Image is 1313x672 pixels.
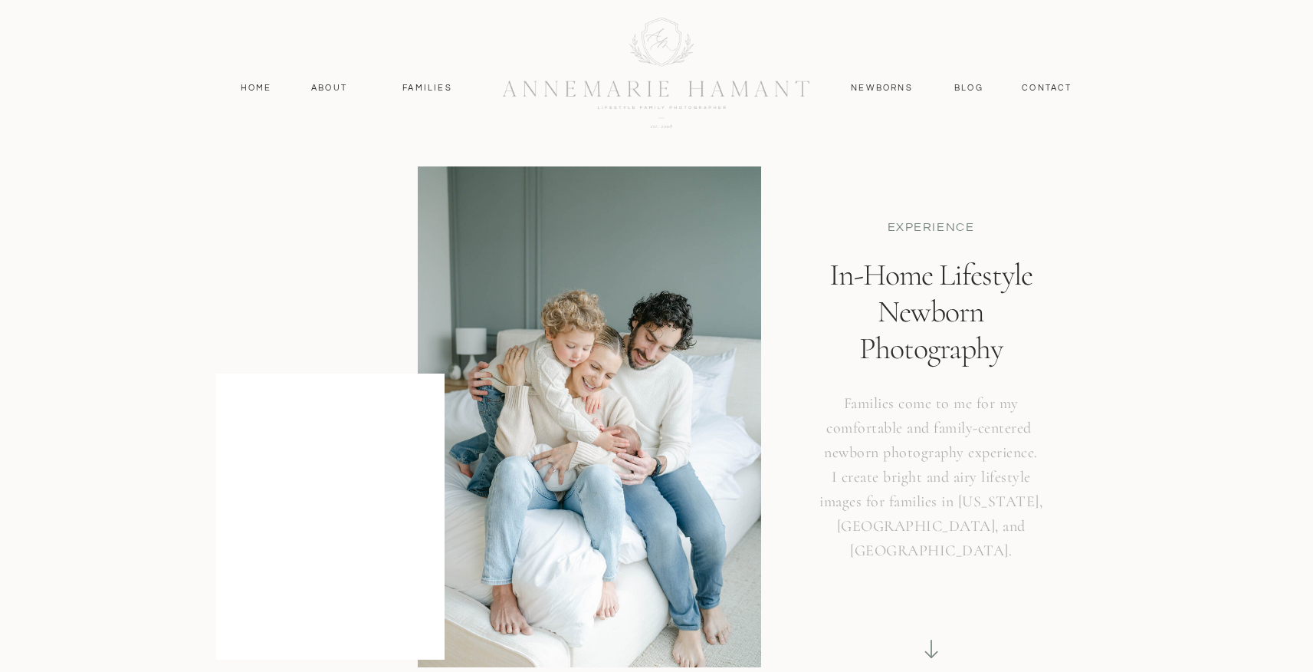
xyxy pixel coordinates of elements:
[307,81,352,95] a: About
[1014,81,1081,95] a: contact
[804,256,1059,380] h1: In-Home Lifestyle Newborn Photography
[845,81,919,95] a: Newborns
[234,81,279,95] a: Home
[951,81,987,95] a: Blog
[393,81,462,95] a: Families
[837,219,1026,235] p: EXPERIENCE
[819,391,1044,579] h3: Families come to me for my comfortable and family-centered newborn photography experience. I crea...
